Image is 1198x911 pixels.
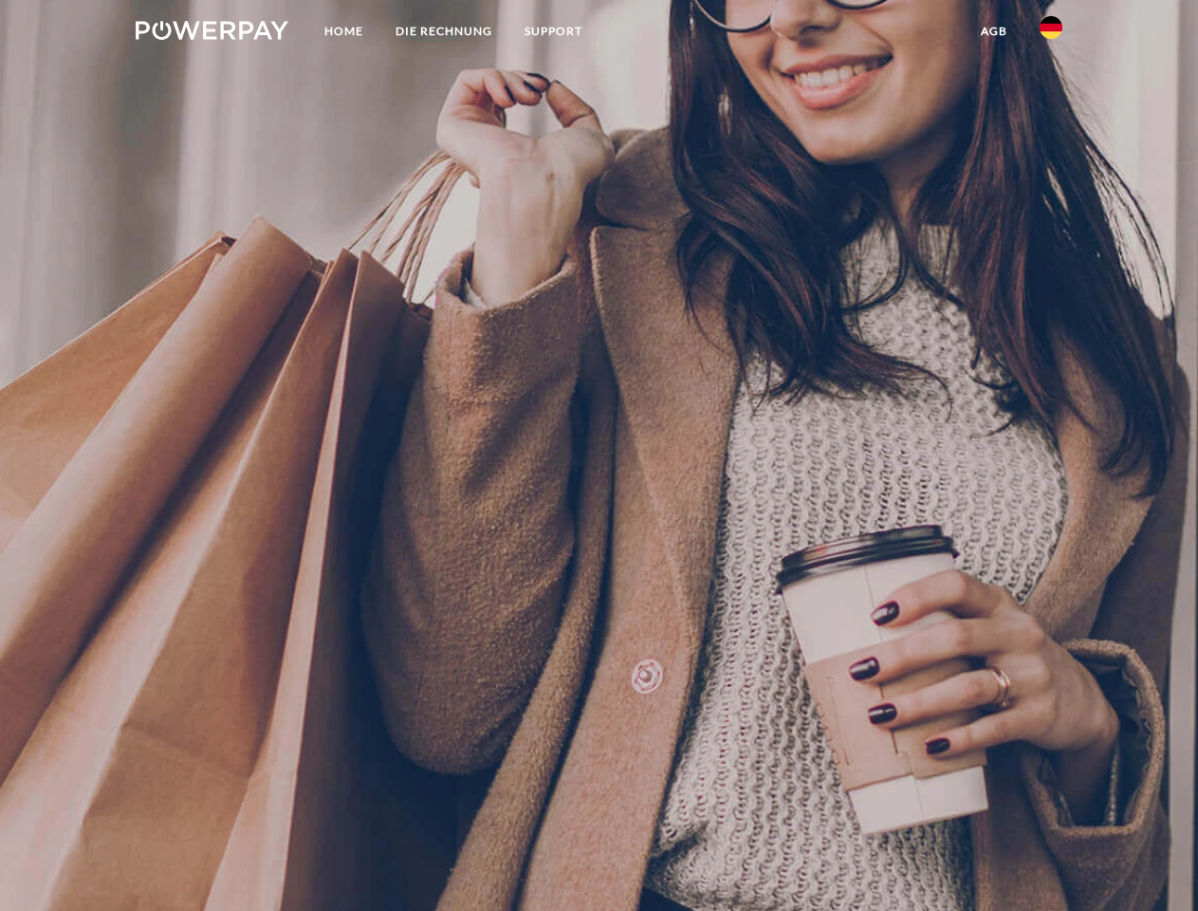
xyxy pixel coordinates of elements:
[308,14,379,48] a: Home
[965,14,1023,48] a: agb
[1040,16,1062,39] img: de
[508,14,599,48] a: SUPPORT
[136,21,288,40] img: logo-powerpay-white.svg
[379,14,508,48] a: DIE RECHNUNG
